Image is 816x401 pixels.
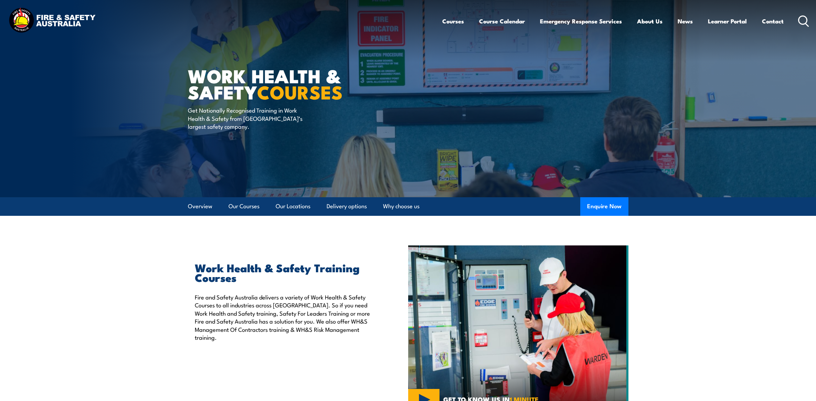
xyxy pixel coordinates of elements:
h1: Work Health & Safety [188,67,358,99]
a: Contact [762,12,784,30]
a: Learner Portal [708,12,747,30]
p: Get Nationally Recognised Training in Work Health & Safety from [GEOGRAPHIC_DATA]’s largest safet... [188,106,314,130]
a: Course Calendar [479,12,525,30]
strong: COURSES [257,77,343,106]
h2: Work Health & Safety Training Courses [195,263,377,282]
a: About Us [637,12,663,30]
a: Why choose us [383,197,420,215]
a: Delivery options [327,197,367,215]
p: Fire and Safety Australia delivers a variety of Work Health & Safety Courses to all industries ac... [195,293,377,341]
button: Enquire Now [580,197,628,216]
a: Overview [188,197,212,215]
a: Courses [442,12,464,30]
a: Emergency Response Services [540,12,622,30]
a: News [678,12,693,30]
a: Our Courses [229,197,259,215]
a: Our Locations [276,197,310,215]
